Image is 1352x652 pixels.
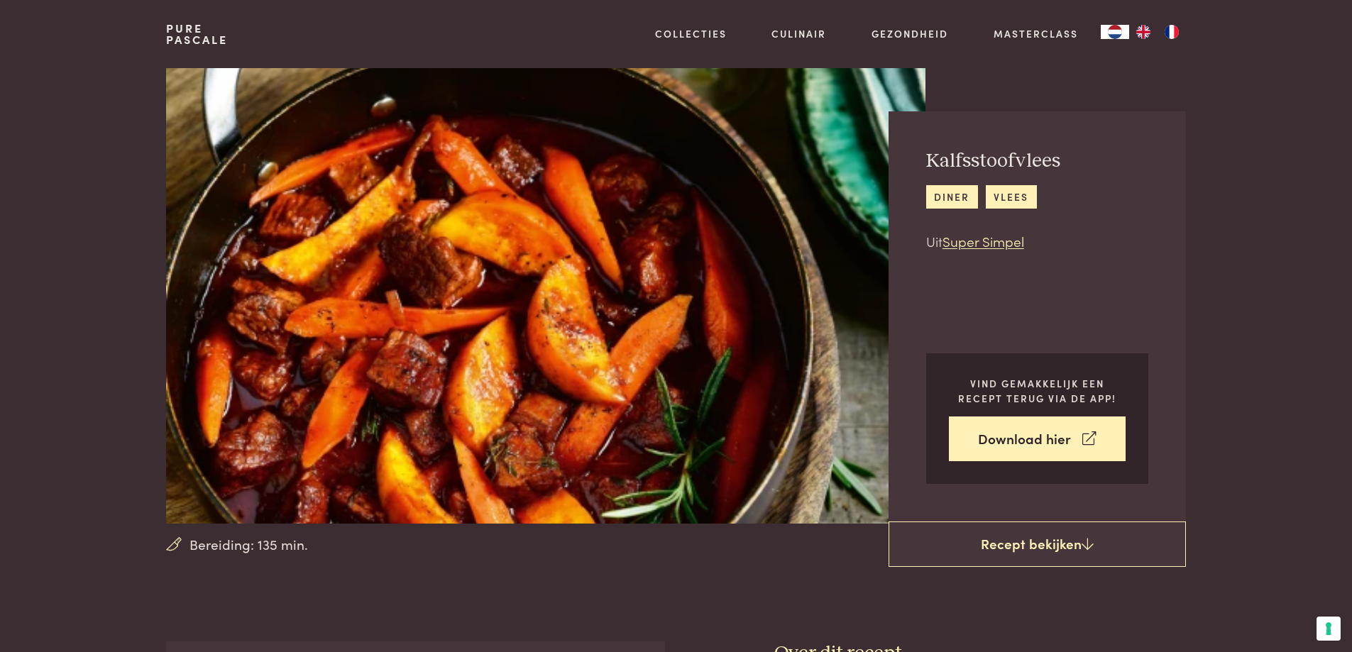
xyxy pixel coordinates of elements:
ul: Language list [1129,25,1186,39]
img: Kalfsstoofvlees [166,68,925,524]
a: vlees [986,185,1037,209]
a: NL [1101,25,1129,39]
a: Recept bekijken [889,521,1186,567]
a: Download hier [949,416,1126,461]
div: Language [1101,25,1129,39]
a: Masterclass [994,26,1078,41]
p: Uit [926,231,1060,252]
a: Culinair [771,26,826,41]
a: Gezondheid [872,26,948,41]
span: Bereiding: 135 min. [189,534,308,555]
h2: Kalfsstoofvlees [926,149,1060,174]
a: Collecties [655,26,727,41]
a: PurePascale [166,23,228,45]
aside: Language selected: Nederlands [1101,25,1186,39]
a: EN [1129,25,1158,39]
a: FR [1158,25,1186,39]
a: Super Simpel [942,231,1024,250]
button: Uw voorkeuren voor toestemming voor trackingtechnologieën [1317,617,1341,641]
p: Vind gemakkelijk een recept terug via de app! [949,376,1126,405]
a: diner [926,185,978,209]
